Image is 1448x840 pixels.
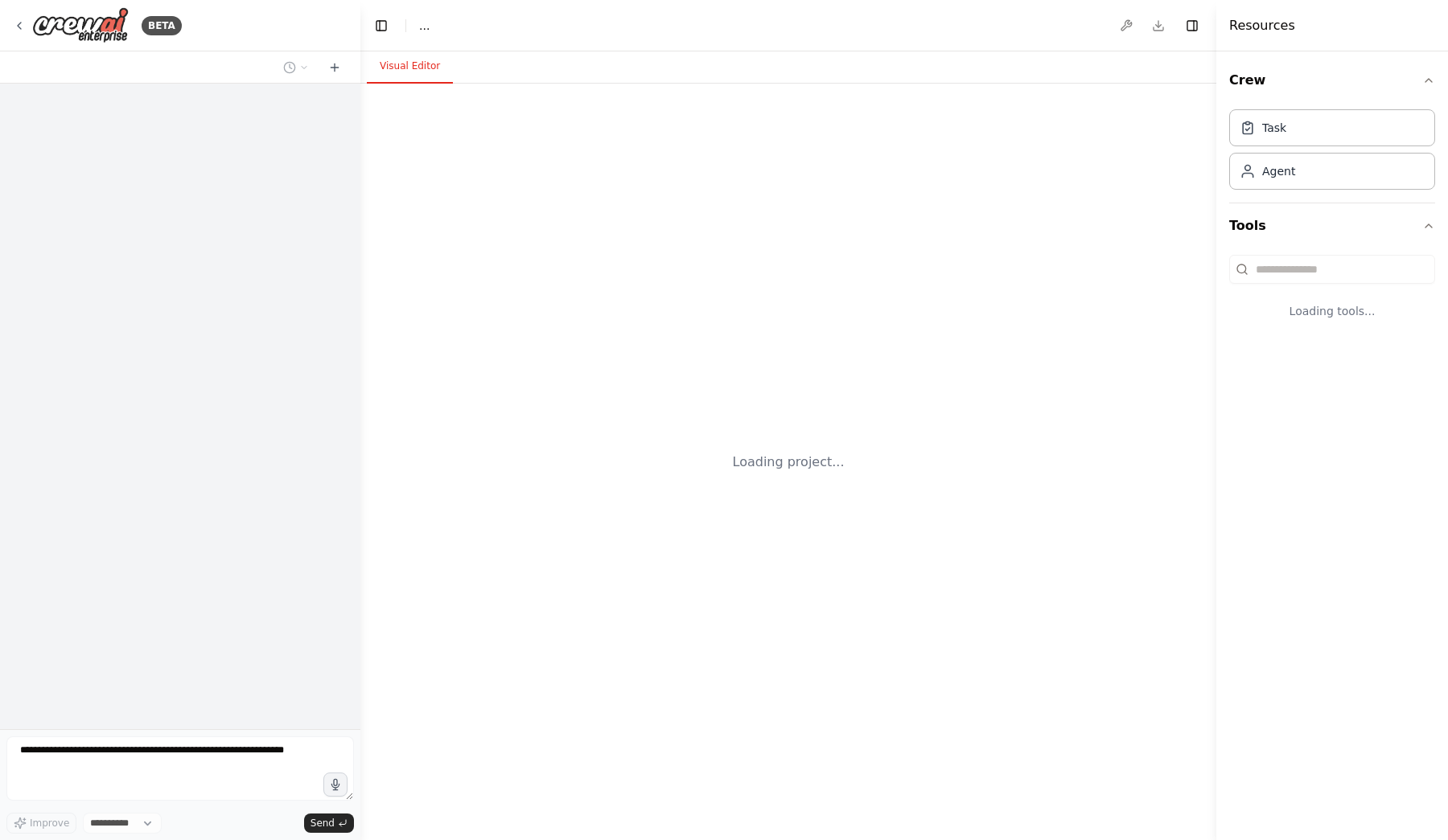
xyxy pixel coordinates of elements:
button: Send [304,813,354,833]
button: Improve [6,813,76,834]
button: Click to speak your automation idea [323,772,348,797]
button: Start a new chat [322,58,348,77]
button: Tools [1229,203,1435,248]
div: Tools [1229,248,1435,345]
nav: breadcrumb [419,18,430,34]
span: Send [311,817,335,830]
h4: Resources [1229,16,1295,35]
div: Loading tools... [1229,290,1435,332]
span: Improve [30,817,69,830]
div: Task [1262,120,1286,136]
div: Crew [1229,103,1435,203]
button: Visual Editor [367,50,453,84]
div: BETA [142,16,182,35]
button: Hide left sidebar [370,14,393,37]
span: ... [419,18,430,34]
img: Logo [32,7,129,43]
button: Switch to previous chat [277,58,315,77]
div: Agent [1262,163,1295,179]
div: Loading project... [733,453,845,472]
button: Crew [1229,58,1435,103]
button: Hide right sidebar [1181,14,1203,37]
